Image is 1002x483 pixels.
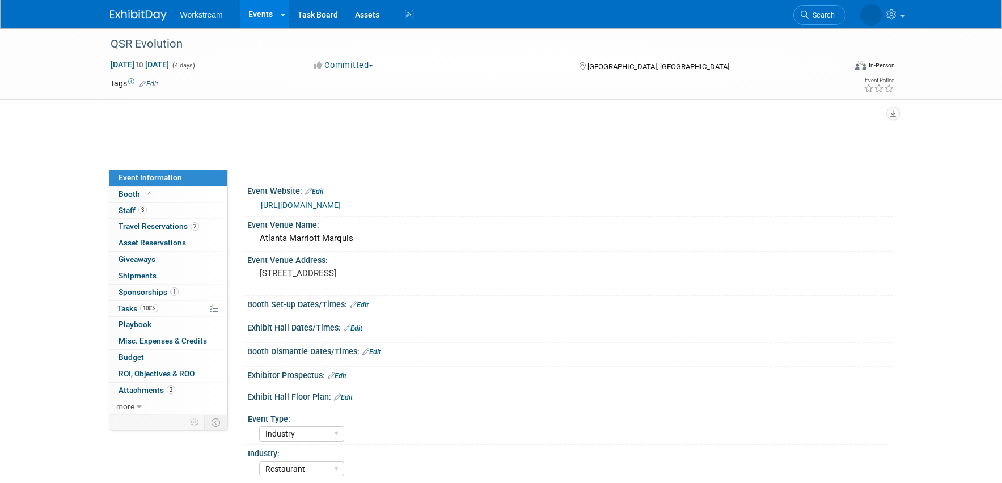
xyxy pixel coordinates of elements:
span: Travel Reservations [119,222,199,231]
a: ROI, Objectives & ROO [109,366,227,382]
a: Edit [344,324,362,332]
img: ExhibitDay [110,10,167,21]
div: Atlanta Marriott Marquis [256,230,884,247]
div: Event Format [779,59,895,76]
a: Edit [350,301,369,309]
span: 1 [170,287,179,296]
img: Tatia Meghdadi [860,4,882,26]
div: In-Person [868,61,895,70]
div: Booth Dismantle Dates/Times: [247,343,893,358]
td: Tags [110,78,158,89]
a: Travel Reservations2 [109,219,227,235]
span: Shipments [119,271,157,280]
pre: [STREET_ADDRESS] [260,268,504,278]
td: Toggle Event Tabs [204,415,227,430]
span: to [134,60,145,69]
span: Attachments [119,385,175,395]
div: Event Website: [247,183,893,197]
a: Booth [109,187,227,202]
div: Booth Set-up Dates/Times: [247,296,893,311]
a: Event Information [109,170,227,186]
a: Asset Reservations [109,235,227,251]
span: Event Information [119,173,182,182]
a: Edit [334,393,353,401]
div: Exhibit Hall Dates/Times: [247,319,893,334]
a: Search [793,5,845,25]
a: more [109,399,227,415]
span: Staff [119,206,147,215]
a: Edit [305,188,324,196]
div: Exhibit Hall Floor Plan: [247,388,893,403]
a: Sponsorships1 [109,285,227,300]
a: Budget [109,350,227,366]
a: Playbook [109,317,227,333]
span: (4 days) [171,62,195,69]
span: 3 [167,385,175,394]
td: Personalize Event Tab Strip [185,415,205,430]
div: Event Type: [248,410,887,425]
a: Attachments3 [109,383,227,399]
div: Industry: [248,445,887,459]
span: Playbook [119,320,151,329]
div: Event Venue Address: [247,252,893,266]
div: Event Venue Name: [247,217,893,231]
span: ROI, Objectives & ROO [119,369,195,378]
a: Staff3 [109,203,227,219]
button: Committed [310,60,378,71]
span: [GEOGRAPHIC_DATA], [GEOGRAPHIC_DATA] [587,62,729,71]
span: Giveaways [119,255,155,264]
img: Format-Inperson.png [855,61,866,70]
div: Exhibitor Prospectus: [247,367,893,382]
a: Edit [362,348,381,356]
div: Event Rating [864,78,894,83]
div: QSR Evolution [107,34,828,54]
span: Booth [119,189,153,198]
span: Workstream [180,10,223,19]
span: [DATE] [DATE] [110,60,170,70]
span: 100% [140,304,158,312]
span: Tasks [117,304,158,313]
a: [URL][DOMAIN_NAME] [261,201,341,210]
span: Asset Reservations [119,238,186,247]
a: Edit [139,80,158,88]
span: 3 [138,206,147,214]
span: Sponsorships [119,287,179,296]
span: 2 [191,222,199,231]
span: Budget [119,353,144,362]
a: Tasks100% [109,301,227,317]
i: Booth reservation complete [145,190,151,197]
span: Search [809,11,835,19]
span: Misc. Expenses & Credits [119,336,207,345]
a: Misc. Expenses & Credits [109,333,227,349]
span: more [116,402,134,411]
a: Shipments [109,268,227,284]
a: Giveaways [109,252,227,268]
a: Edit [328,372,346,380]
